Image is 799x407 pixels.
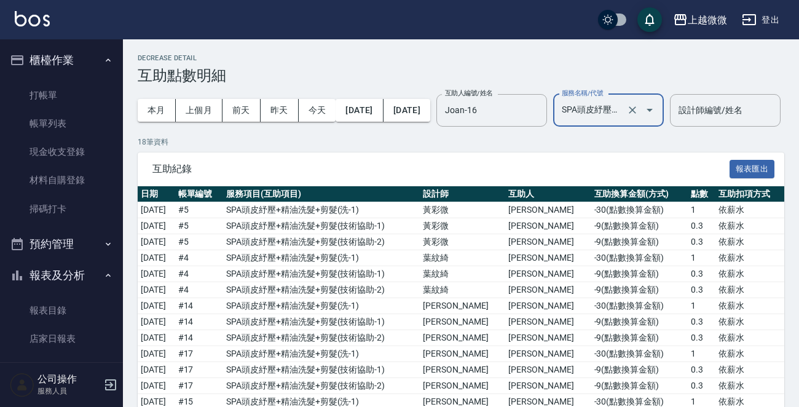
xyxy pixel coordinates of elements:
td: SPA頭皮紓壓+精油洗髮+剪髮 ( 洗-1 ) [223,250,420,266]
td: 0.3 [688,266,715,282]
th: 設計師 [420,186,505,202]
td: # 5 [175,218,224,234]
h3: 互助點數明細 [138,67,784,84]
td: [PERSON_NAME] [505,314,591,330]
td: -9 ( 點數換算金額 ) [591,266,688,282]
button: save [637,7,662,32]
th: 互助換算金額(方式) [591,186,688,202]
td: [PERSON_NAME] [505,218,591,234]
p: 18 筆資料 [138,136,784,148]
td: [PERSON_NAME] [420,314,505,330]
td: 黃彩微 [420,202,505,218]
a: 報表匯出 [730,162,775,174]
td: [DATE] [138,314,175,330]
td: SPA頭皮紓壓+精油洗髮+剪髮 ( 洗-1 ) [223,298,420,314]
td: [PERSON_NAME] [505,282,591,298]
td: 依薪水 [715,330,784,346]
td: 依薪水 [715,202,784,218]
a: 掃碼打卡 [5,195,118,223]
td: [DATE] [138,378,175,394]
td: [PERSON_NAME] [420,378,505,394]
td: [DATE] [138,298,175,314]
td: [DATE] [138,346,175,362]
td: -30 ( 點數換算金額 ) [591,346,688,362]
a: 報表目錄 [5,296,118,325]
td: [DATE] [138,282,175,298]
button: 上個月 [176,99,222,122]
td: 依薪水 [715,282,784,298]
td: [DATE] [138,362,175,378]
td: 葉紋綺 [420,282,505,298]
td: 1 [688,346,715,362]
button: 昨天 [261,99,299,122]
button: 登出 [737,9,784,31]
td: -9 ( 點數換算金額 ) [591,282,688,298]
button: [DATE] [336,99,383,122]
th: 點數 [688,186,715,202]
td: 依薪水 [715,362,784,378]
td: SPA頭皮紓壓+精油洗髮+剪髮 ( 技術協助-1 ) [223,314,420,330]
td: [PERSON_NAME] [505,266,591,282]
td: -30 ( 點數換算金額 ) [591,202,688,218]
td: 黃彩微 [420,234,505,250]
td: 0.3 [688,330,715,346]
td: # 4 [175,250,224,266]
td: 依薪水 [715,298,784,314]
td: [PERSON_NAME] [505,250,591,266]
td: # 4 [175,266,224,282]
button: 上越微微 [668,7,732,33]
a: 現金收支登錄 [5,138,118,166]
td: 依薪水 [715,378,784,394]
button: 今天 [299,99,336,122]
button: 本月 [138,99,176,122]
td: [PERSON_NAME] [505,362,591,378]
td: # 5 [175,202,224,218]
td: [DATE] [138,234,175,250]
td: [DATE] [138,202,175,218]
td: 1 [688,250,715,266]
td: 依薪水 [715,266,784,282]
td: # 5 [175,234,224,250]
button: [DATE] [384,99,430,122]
a: 材料自購登錄 [5,166,118,194]
td: SPA頭皮紓壓+精油洗髮+剪髮 ( 技術協助-2 ) [223,282,420,298]
td: 1 [688,202,715,218]
a: 店家日報表 [5,325,118,353]
button: 預約管理 [5,228,118,260]
td: -30 ( 點數換算金額 ) [591,298,688,314]
td: SPA頭皮紓壓+精油洗髮+剪髮 ( 洗-1 ) [223,346,420,362]
button: 櫃檯作業 [5,44,118,76]
td: -9 ( 點數換算金額 ) [591,218,688,234]
td: # 14 [175,298,224,314]
td: 0.3 [688,218,715,234]
label: 服務名稱/代號 [562,89,603,98]
td: 0.3 [688,378,715,394]
td: 依薪水 [715,314,784,330]
a: 帳單列表 [5,109,118,138]
th: 帳單編號 [175,186,224,202]
td: [DATE] [138,330,175,346]
td: 葉紋綺 [420,266,505,282]
span: 互助紀錄 [152,163,730,175]
td: 0.3 [688,314,715,330]
td: # 17 [175,378,224,394]
td: [PERSON_NAME] [505,330,591,346]
td: [PERSON_NAME] [505,298,591,314]
td: 黃彩微 [420,218,505,234]
td: 依薪水 [715,234,784,250]
td: # 17 [175,346,224,362]
button: 報表及分析 [5,259,118,291]
label: 互助人編號/姓名 [445,89,493,98]
td: [PERSON_NAME] [505,202,591,218]
td: SPA頭皮紓壓+精油洗髮+剪髮 ( 洗-1 ) [223,202,420,218]
th: 日期 [138,186,175,202]
img: Logo [15,11,50,26]
td: -9 ( 點數換算金額 ) [591,362,688,378]
h5: 公司操作 [37,373,100,385]
td: [DATE] [138,250,175,266]
td: [PERSON_NAME] [505,378,591,394]
button: 報表匯出 [730,160,775,179]
td: SPA頭皮紓壓+精油洗髮+剪髮 ( 技術協助-1 ) [223,362,420,378]
td: 1 [688,298,715,314]
img: Person [10,373,34,397]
